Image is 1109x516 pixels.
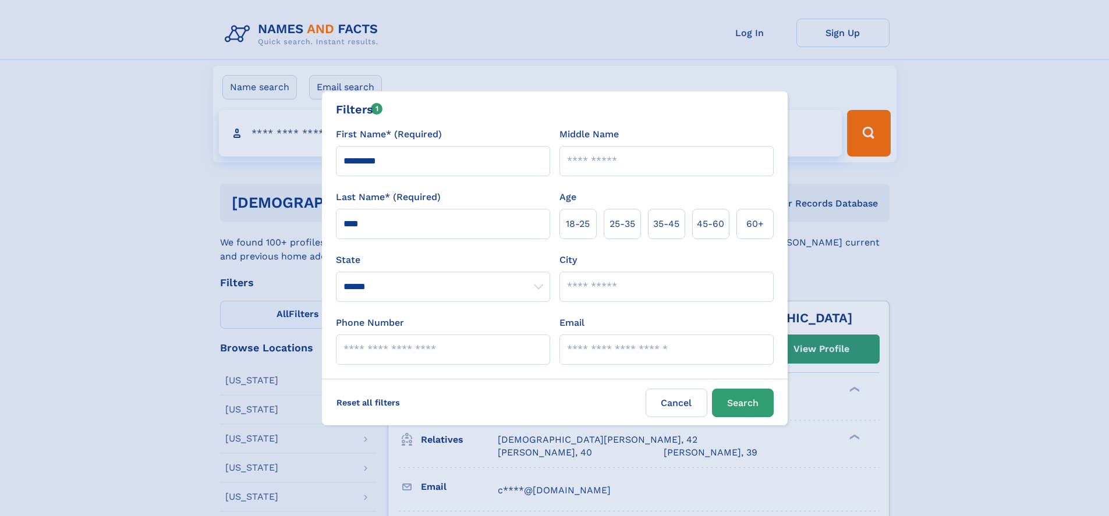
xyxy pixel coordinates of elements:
span: 35‑45 [653,217,679,231]
label: City [559,253,577,267]
label: Phone Number [336,316,404,330]
span: 25‑35 [610,217,635,231]
label: First Name* (Required) [336,127,442,141]
button: Search [712,389,774,417]
label: Last Name* (Required) [336,190,441,204]
div: Filters [336,101,383,118]
span: 60+ [746,217,764,231]
span: 45‑60 [697,217,724,231]
label: State [336,253,550,267]
label: Cancel [646,389,707,417]
label: Reset all filters [329,389,408,417]
label: Age [559,190,576,204]
span: 18‑25 [566,217,590,231]
label: Email [559,316,584,330]
label: Middle Name [559,127,619,141]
